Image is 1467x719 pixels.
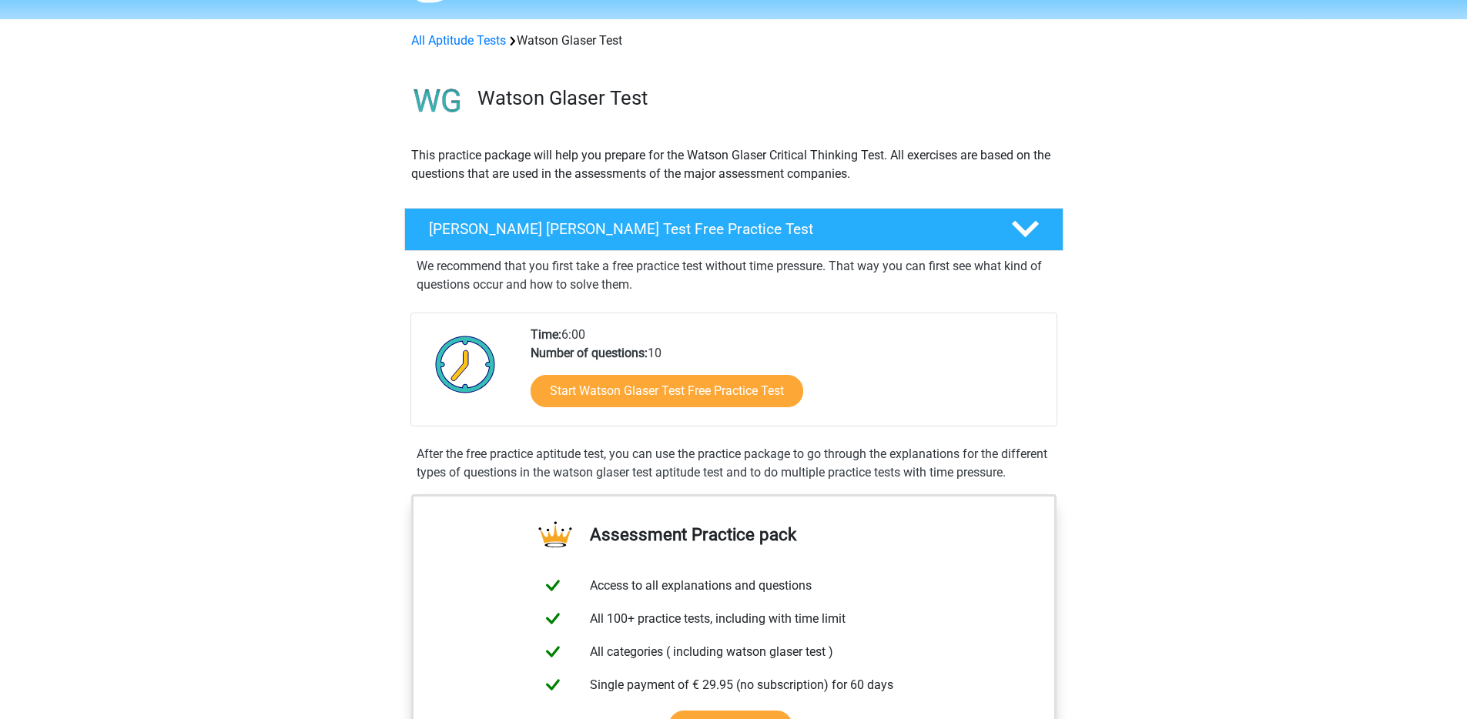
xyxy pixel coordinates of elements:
h4: [PERSON_NAME] [PERSON_NAME] Test Free Practice Test [429,220,986,238]
b: Number of questions: [531,346,648,360]
a: All Aptitude Tests [411,33,506,48]
div: After the free practice aptitude test, you can use the practice package to go through the explana... [410,445,1057,482]
img: Clock [427,326,504,403]
div: 6:00 10 [519,326,1056,426]
div: Watson Glaser Test [405,32,1063,50]
p: We recommend that you first take a free practice test without time pressure. That way you can fir... [417,257,1051,294]
p: This practice package will help you prepare for the Watson Glaser Critical Thinking Test. All exe... [411,146,1057,183]
img: watson glaser test [405,69,471,134]
a: [PERSON_NAME] [PERSON_NAME] Test Free Practice Test [398,208,1070,251]
h3: Watson Glaser Test [477,86,1051,110]
a: Start Watson Glaser Test Free Practice Test [531,375,803,407]
b: Time: [531,327,561,342]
